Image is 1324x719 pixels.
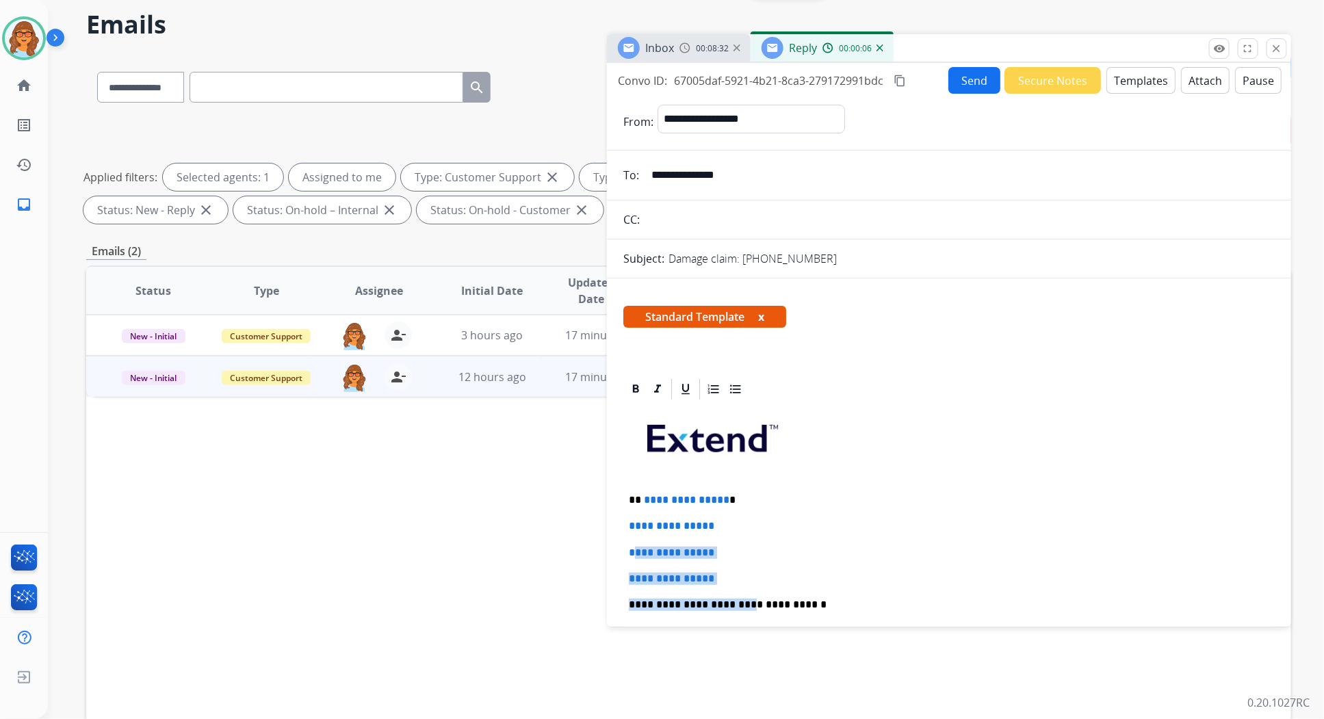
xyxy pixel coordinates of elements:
[458,369,526,384] span: 12 hours ago
[789,40,817,55] span: Reply
[341,322,368,350] img: agent-avatar
[725,379,746,400] div: Bullet List
[623,114,653,130] p: From:
[696,43,729,54] span: 00:08:32
[544,169,560,185] mat-icon: close
[948,67,1000,94] button: Send
[16,117,32,133] mat-icon: list_alt
[16,157,32,173] mat-icon: history
[894,75,906,87] mat-icon: content_copy
[1242,42,1254,55] mat-icon: fullscreen
[647,379,668,400] div: Italic
[1235,67,1282,94] button: Pause
[355,283,403,299] span: Assignee
[86,11,1291,38] h2: Emails
[1248,694,1310,711] p: 0.20.1027RC
[461,283,523,299] span: Initial Date
[469,79,485,96] mat-icon: search
[623,167,639,183] p: To:
[703,379,724,400] div: Ordered List
[674,73,883,88] span: 67005daf-5921-4b21-8ca3-279172991bdc
[580,164,759,191] div: Type: Shipping Protection
[669,250,837,267] p: Damage claim: [PHONE_NUMBER]
[135,283,171,299] span: Status
[1213,42,1225,55] mat-icon: remove_red_eye
[618,73,667,89] p: Convo ID:
[16,77,32,94] mat-icon: home
[565,369,645,384] span: 17 minutes ago
[560,274,623,307] span: Updated Date
[1271,42,1283,55] mat-icon: close
[675,379,696,400] div: Underline
[758,309,764,325] button: x
[565,328,645,343] span: 17 minutes ago
[390,327,406,343] mat-icon: person_remove
[233,196,411,224] div: Status: On-hold – Internal
[5,19,43,57] img: avatar
[341,363,368,392] img: agent-avatar
[122,329,185,343] span: New - Initial
[839,43,872,54] span: 00:00:06
[83,169,157,185] p: Applied filters:
[623,306,786,328] span: Standard Template
[254,283,279,299] span: Type
[461,328,523,343] span: 3 hours ago
[16,196,32,213] mat-icon: inbox
[381,202,398,218] mat-icon: close
[623,250,664,267] p: Subject:
[86,243,146,260] p: Emails (2)
[163,164,283,191] div: Selected agents: 1
[390,369,406,385] mat-icon: person_remove
[222,371,311,385] span: Customer Support
[198,202,214,218] mat-icon: close
[122,371,185,385] span: New - Initial
[401,164,574,191] div: Type: Customer Support
[417,196,603,224] div: Status: On-hold - Customer
[645,40,674,55] span: Inbox
[289,164,395,191] div: Assigned to me
[1181,67,1230,94] button: Attach
[222,329,311,343] span: Customer Support
[625,379,646,400] div: Bold
[83,196,228,224] div: Status: New - Reply
[573,202,590,218] mat-icon: close
[623,211,640,228] p: CC:
[1106,67,1176,94] button: Templates
[1004,67,1101,94] button: Secure Notes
